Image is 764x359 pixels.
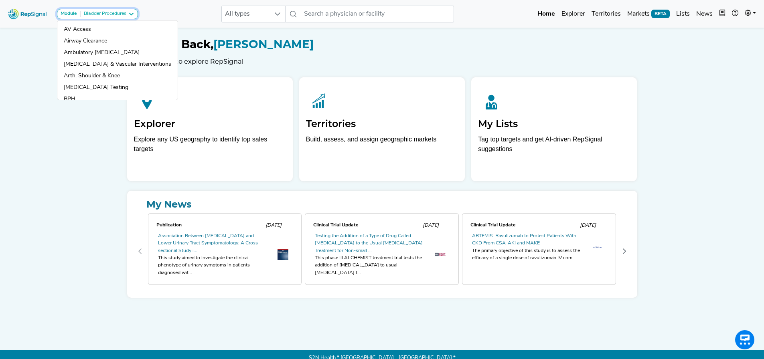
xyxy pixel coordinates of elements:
[81,11,126,17] div: Bladder Procedures
[57,82,178,93] a: [MEDICAL_DATA] Testing
[478,118,630,130] h2: My Lists
[580,223,596,228] span: [DATE]
[57,35,178,47] a: Airway Clearance
[624,6,673,22] a: MarketsBETA
[588,6,624,22] a: Territories
[471,77,637,181] a: My ListsTag top targets and get AI-driven RepSignal suggestions
[423,223,439,228] span: [DATE]
[592,244,603,251] img: th
[134,118,286,130] h2: Explorer
[57,58,178,70] a: [MEDICAL_DATA] & Vascular Interventions
[57,47,178,58] a: Ambulatory [MEDICAL_DATA]
[472,247,582,262] div: The primary objective of this study is to assess the efficacy of a single dose of ravulizumab IV ...
[301,6,454,22] input: Search a physician or facility
[651,10,670,18] span: BETA
[61,11,77,16] strong: Module
[222,6,270,22] span: All types
[134,197,631,212] a: My News
[57,70,178,82] a: Arth. Shoulder & Knee
[265,223,282,228] span: [DATE]
[134,135,286,154] div: Explore any US geography to identify top sales targets
[693,6,716,22] a: News
[278,249,288,260] img: th
[618,245,631,258] button: Next Page
[306,118,458,130] h2: Territories
[299,77,465,181] a: TerritoriesBuild, assess, and assign geographic markets
[158,254,268,276] div: This study aimed to investigate the clinical phenotype of urinary symptoms in patients diagnosed ...
[313,223,359,228] span: Clinical Trial Update
[470,223,516,228] span: Clinical Trial Update
[534,6,558,22] a: Home
[558,6,588,22] a: Explorer
[122,58,642,65] h6: Select a feature to explore RepSignal
[306,135,458,158] p: Build, assess, and assign geographic markets
[57,93,178,105] a: BPH
[315,234,423,253] a: Testing the Addition of a Type of Drug Called [MEDICAL_DATA] to the Usual [MEDICAL_DATA] Treatmen...
[435,252,446,258] img: OIP._T50ph8a7GY7fRHTyWllbwHaEF
[460,212,618,291] div: 2
[57,24,178,35] a: AV Access
[127,77,293,181] a: ExplorerExplore any US geography to identify top sales targets
[57,9,138,19] button: ModuleBladder Procedures
[156,223,182,228] span: Publication
[158,234,260,253] a: Association Between [MEDICAL_DATA] and Lower Urinary Tract Symptomatology: A Cross-sectional Stud...
[472,234,576,246] a: ARTEMIS: Ravulizumab to Protect Patients With CKD From CSA-AKI and MAKE
[478,135,630,158] p: Tag top targets and get AI-driven RepSignal suggestions
[146,212,304,291] div: 0
[303,212,460,291] div: 1
[315,254,425,276] div: This phase III ALCHEMIST treatment trial tests the addition of [MEDICAL_DATA] to usual [MEDICAL_D...
[716,6,729,22] button: Intel Book
[122,38,642,51] h1: [PERSON_NAME]
[673,6,693,22] a: Lists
